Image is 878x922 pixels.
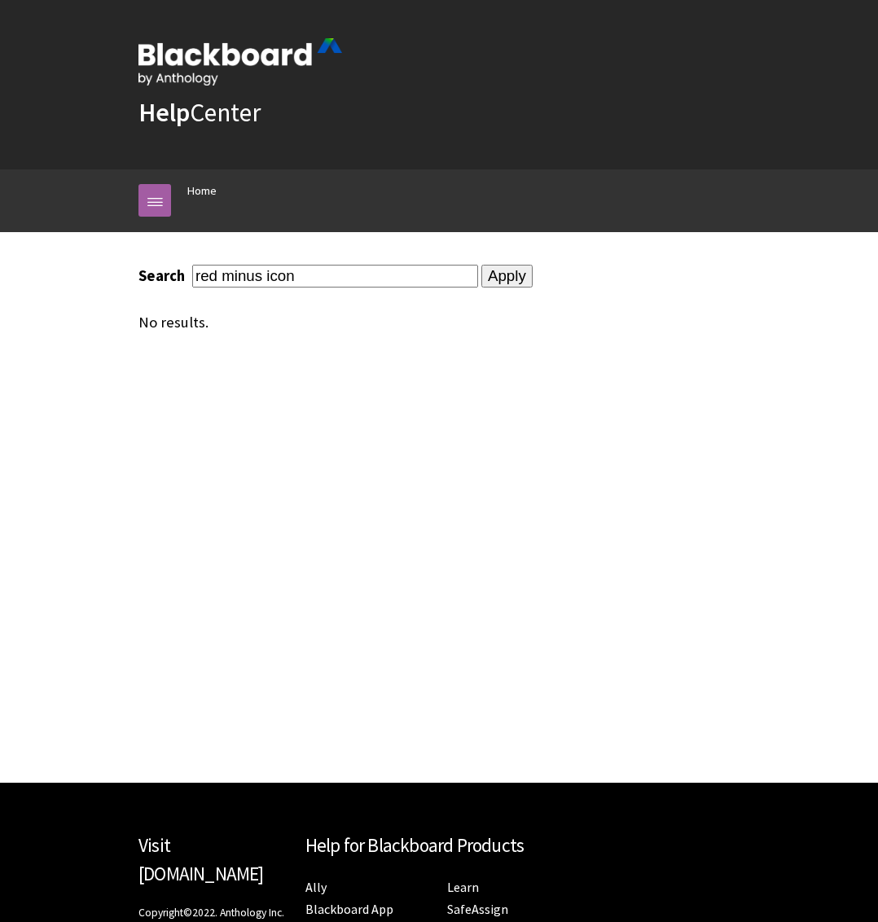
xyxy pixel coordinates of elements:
img: Blackboard by Anthology [138,38,342,86]
strong: Help [138,96,190,129]
h2: Help for Blackboard Products [305,832,573,860]
a: Visit [DOMAIN_NAME] [138,833,264,885]
div: No results. [138,314,740,331]
a: Learn [447,879,479,896]
a: Blackboard App [305,901,393,918]
a: Ally [305,879,327,896]
a: Home [187,181,217,201]
label: Search [138,266,189,285]
a: SafeAssign [447,901,508,918]
a: HelpCenter [138,96,261,129]
input: Apply [481,265,533,288]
